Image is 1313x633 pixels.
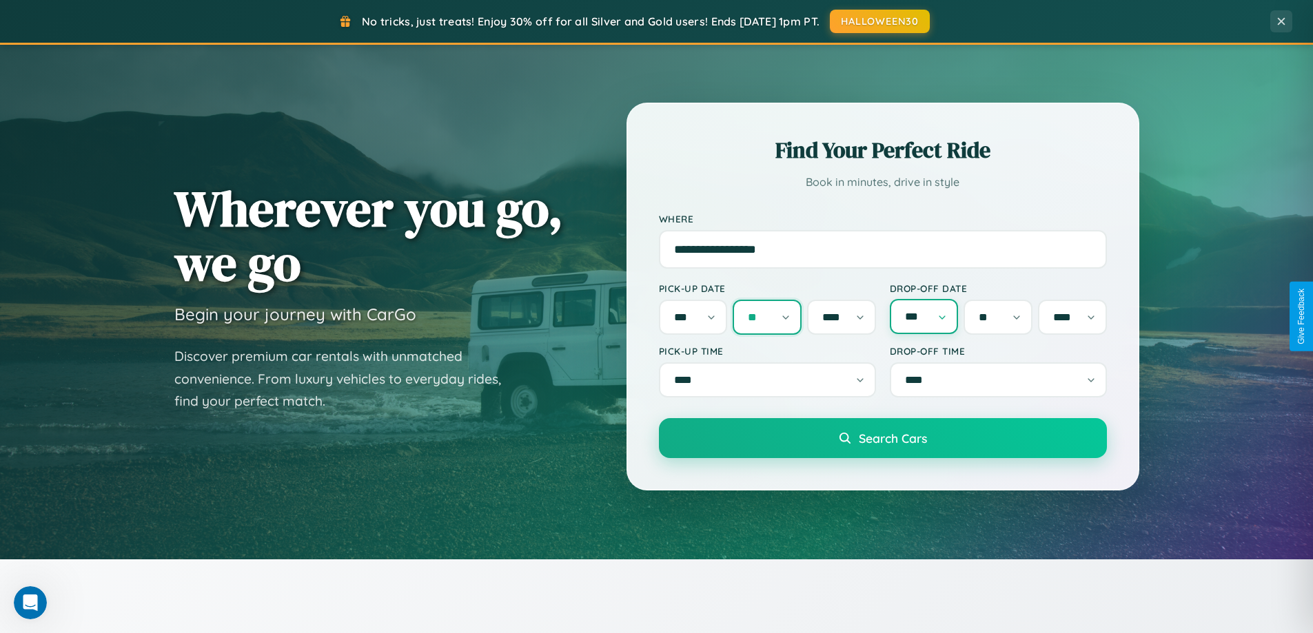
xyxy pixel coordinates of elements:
label: Drop-off Time [890,345,1107,357]
label: Drop-off Date [890,282,1107,294]
label: Pick-up Time [659,345,876,357]
label: Where [659,213,1107,225]
button: Search Cars [659,418,1107,458]
h3: Begin your journey with CarGo [174,304,416,324]
iframe: Intercom live chat [14,586,47,619]
span: Search Cars [859,430,927,446]
label: Pick-up Date [659,282,876,294]
h2: Find Your Perfect Ride [659,135,1107,165]
div: Give Feedback [1296,289,1306,344]
h1: Wherever you go, we go [174,181,563,290]
span: No tricks, just treats! Enjoy 30% off for all Silver and Gold users! Ends [DATE] 1pm PT. [362,14,820,28]
p: Discover premium car rentals with unmatched convenience. From luxury vehicles to everyday rides, ... [174,345,519,413]
button: HALLOWEEN30 [830,10,930,33]
p: Book in minutes, drive in style [659,172,1107,192]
